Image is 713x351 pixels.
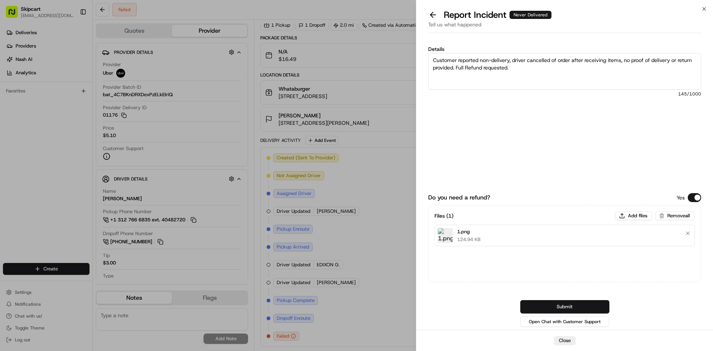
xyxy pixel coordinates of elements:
button: Open Chat with Customer Support [520,316,609,327]
button: Add files [615,211,652,220]
span: 145 /1000 [428,91,701,97]
button: Close [554,336,576,345]
div: Start new chat [25,71,122,78]
p: 124.94 KB [457,236,481,243]
label: Details [428,46,701,52]
p: 1.png [457,228,481,235]
div: Never Delivered [509,11,551,19]
button: Submit [520,300,609,313]
h3: Files ( 1 ) [434,212,453,220]
button: Start new chat [126,73,135,82]
span: Knowledge Base [15,108,57,115]
label: Do you need a refund? [428,193,490,202]
img: 1736555255976-a54dd68f-1ca7-489b-9aae-adbdc363a1c4 [7,71,21,84]
textarea: Customer reported non-delivery, driver cancelled of order after receiving items, no proof of deli... [428,53,701,90]
span: API Documentation [70,108,119,115]
a: Powered byPylon [52,126,90,131]
a: 💻API Documentation [60,105,122,118]
img: Nash [7,7,22,22]
p: Yes [677,194,685,201]
div: 📗 [7,108,13,114]
p: Welcome 👋 [7,30,135,42]
div: Tell us what happened [428,21,701,33]
img: 1.png [438,228,453,243]
div: 💻 [63,108,69,114]
span: Pylon [74,126,90,131]
a: 📗Knowledge Base [4,105,60,118]
input: Clear [19,48,123,56]
div: We're available if you need us! [25,78,94,84]
button: Removeall [655,211,695,220]
button: Remove file [683,228,693,238]
p: Report Incident [444,9,551,21]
